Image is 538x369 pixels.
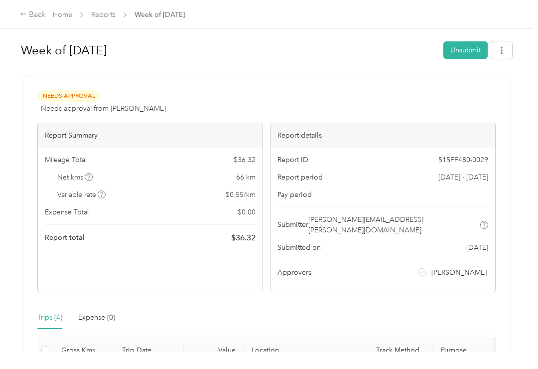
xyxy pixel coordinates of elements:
span: Variable rate [57,189,106,200]
span: Pay period [277,189,312,200]
span: Report ID [277,155,308,165]
span: Needs Approval [37,90,100,102]
iframe: Everlance-gr Chat Button Frame [482,313,538,369]
span: [DATE] [466,242,488,253]
th: Trip Date [114,337,184,365]
span: $ 36.32 [231,232,256,244]
h1: Week of August 25 2025 [21,38,436,62]
th: Purpose [433,337,508,365]
span: 515FF480-0029 [438,155,488,165]
div: Trips (4) [37,312,62,323]
span: Approvers [277,267,311,278]
a: Reports [91,10,116,19]
span: [DATE] - [DATE] [438,172,488,183]
span: $ 0.55 / km [226,189,256,200]
span: Mileage Total [45,155,87,165]
span: Submitted on [277,242,321,253]
th: Location [244,337,368,365]
a: Home [53,10,72,19]
div: Expense (0) [78,312,115,323]
span: $ 0.00 [238,207,256,217]
span: Report total [45,232,85,243]
th: Gross Kms [53,337,114,365]
div: Report details [270,123,495,148]
div: Report Summary [38,123,263,148]
div: Back [20,9,46,21]
th: Track Method [368,337,433,365]
span: $ 36.32 [234,155,256,165]
span: [PERSON_NAME][EMAIL_ADDRESS][PERSON_NAME][DOMAIN_NAME] [308,214,479,235]
span: Needs approval from [PERSON_NAME] [41,103,166,114]
button: Unsubmit [443,41,488,59]
span: Week of [DATE] [134,9,185,20]
span: Expense Total [45,207,89,217]
span: [PERSON_NAME] [431,267,487,278]
th: Value [184,337,244,365]
span: Net kms [57,172,93,183]
span: 66 km [236,172,256,183]
span: Report period [277,172,323,183]
span: Submitter [277,219,308,230]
